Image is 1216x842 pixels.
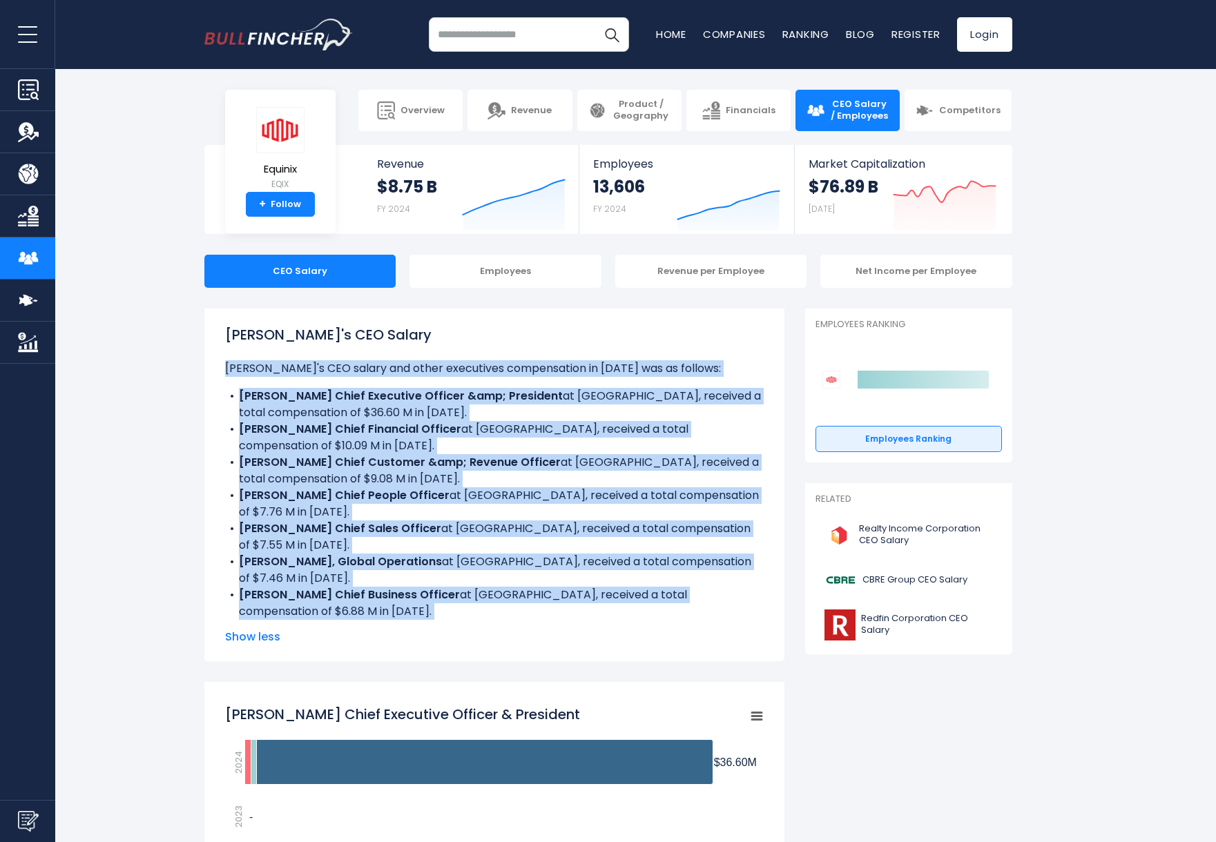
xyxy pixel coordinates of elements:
[795,145,1010,234] a: Market Capitalization $76.89 B [DATE]
[713,756,756,768] tspan: $36.60M
[231,751,244,774] text: 2024
[246,192,315,217] a: +Follow
[905,90,1012,131] a: Competitors
[377,203,410,215] small: FY 2024
[225,554,764,587] li: at [GEOGRAPHIC_DATA], received a total compensation of $7.46 M in [DATE].
[593,203,626,215] small: FY 2024
[830,99,889,122] span: CEO Salary / Employees
[816,319,1002,331] p: Employees Ranking
[593,157,780,170] span: Employees
[239,421,461,437] b: [PERSON_NAME] Chief Financial Officer
[809,203,835,215] small: [DATE]
[824,565,858,596] img: CBRE logo
[400,105,445,117] span: Overview
[726,105,775,117] span: Financials
[363,145,579,234] a: Revenue $8.75 B FY 2024
[239,520,441,536] b: [PERSON_NAME] Chief Sales Officer
[358,90,463,131] a: Overview
[511,105,552,117] span: Revenue
[204,255,396,288] div: CEO Salary
[467,90,572,131] a: Revenue
[409,255,601,288] div: Employees
[239,454,561,470] b: [PERSON_NAME] Chief Customer &amp; Revenue Officer
[612,99,670,122] span: Product / Geography
[816,493,1002,505] p: Related
[656,27,686,41] a: Home
[377,176,437,197] strong: $8.75 B
[225,454,764,487] li: at [GEOGRAPHIC_DATA], received a total compensation of $9.08 M in [DATE].
[225,487,764,520] li: at [GEOGRAPHIC_DATA], received a total compensation of $7.76 M in [DATE].
[862,574,967,586] span: CBRE Group CEO Salary
[822,371,840,389] img: Equinix competitors logo
[846,27,875,41] a: Blog
[595,17,629,52] button: Search
[809,176,878,197] strong: $76.89 B
[225,324,764,345] h1: [PERSON_NAME]'s CEO Salary
[579,145,794,234] a: Employees 13,606 FY 2024
[816,606,1002,644] a: Redfin Corporation CEO Salary
[824,520,855,551] img: O logo
[820,255,1012,288] div: Net Income per Employee
[816,561,1002,599] a: CBRE Group CEO Salary
[255,106,305,193] a: Equinix EQIX
[593,176,645,197] strong: 13,606
[239,587,460,603] b: [PERSON_NAME] Chief Business Officer
[377,157,566,170] span: Revenue
[824,609,857,640] img: RDFN logo
[231,805,244,828] text: 2023
[225,629,764,645] span: Show less
[225,388,764,421] li: at [GEOGRAPHIC_DATA], received a total compensation of $36.60 M in [DATE].
[239,388,563,404] b: [PERSON_NAME] Chief Executive Officer &amp; President
[782,27,829,41] a: Ranking
[577,90,682,131] a: Product / Geography
[225,705,580,724] tspan: [PERSON_NAME] Chief Executive Officer & President
[256,164,305,175] span: Equinix
[891,27,940,41] a: Register
[809,157,996,170] span: Market Capitalization
[615,255,807,288] div: Revenue per Employee
[204,19,353,50] img: bullfincher logo
[239,487,450,503] b: [PERSON_NAME] Chief People Officer
[686,90,791,131] a: Financials
[703,27,766,41] a: Companies
[259,198,266,210] strong: +
[859,523,994,547] span: Realty Income Corporation CEO Salary
[204,19,353,50] a: Go to homepage
[816,426,1002,452] a: Employees Ranking
[256,178,305,190] small: EQIX
[816,516,1002,554] a: Realty Income Corporation CEO Salary
[795,90,900,131] a: CEO Salary / Employees
[249,811,252,823] text: -
[957,17,1012,52] a: Login
[225,421,764,454] li: at [GEOGRAPHIC_DATA], received a total compensation of $10.09 M in [DATE].
[861,613,994,636] span: Redfin Corporation CEO Salary
[225,587,764,620] li: at [GEOGRAPHIC_DATA], received a total compensation of $6.88 M in [DATE].
[939,105,1001,117] span: Competitors
[239,554,442,569] b: [PERSON_NAME], Global Operations
[225,520,764,554] li: at [GEOGRAPHIC_DATA], received a total compensation of $7.55 M in [DATE].
[225,360,764,377] p: [PERSON_NAME]'s CEO salary and other executives compensation in [DATE] was as follows:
